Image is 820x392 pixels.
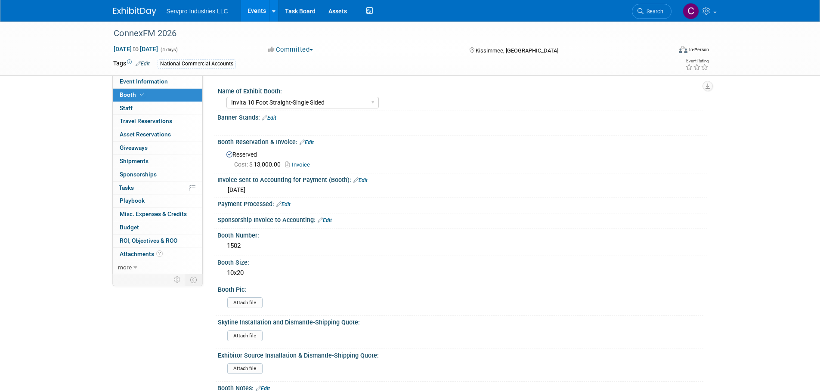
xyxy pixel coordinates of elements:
span: Search [644,8,663,15]
a: Event Information [113,75,202,88]
a: Playbook [113,194,202,207]
a: Edit [136,61,150,67]
span: to [132,46,140,52]
span: Tasks [119,184,134,191]
img: Format-Inperson.png [679,46,687,53]
a: more [113,261,202,274]
a: Booth [113,89,202,102]
span: Cost: $ [234,161,254,168]
a: Tasks [113,182,202,194]
a: Giveaways [113,142,202,154]
a: Misc. Expenses & Credits [113,208,202,221]
span: Servpro Industries LLC [167,8,228,15]
span: Shipments [120,157,149,164]
a: Search [632,4,671,19]
a: Staff [113,102,202,115]
div: Banner Stands: [217,111,707,122]
a: Asset Reservations [113,128,202,141]
span: Giveaways [120,144,148,151]
span: Misc. Expenses & Credits [120,210,187,217]
a: Invoice [285,161,314,168]
img: ExhibitDay [113,7,156,16]
span: 2 [156,250,163,257]
div: Name of Exhibit Booth: [218,85,703,96]
a: Budget [113,221,202,234]
button: Committed [265,45,316,54]
a: Edit [262,115,276,121]
div: Reserved [224,148,701,169]
span: Sponsorships [120,171,157,178]
a: Sponsorships [113,168,202,181]
span: (4 days) [160,47,178,52]
img: Chris Chassagneux [683,3,699,19]
div: Booth Pic: [218,283,703,294]
span: Staff [120,105,133,111]
span: [DATE] [228,186,245,193]
div: Event Rating [685,59,709,63]
div: Exhibitor Source Installation & Dismantle-Shipping Quote: [218,349,703,360]
span: Attachments [120,250,163,257]
div: Event Format [621,45,709,58]
div: Booth Size: [217,256,707,267]
div: 10x20 [224,266,701,280]
a: Edit [256,386,270,392]
div: Sponsorship Invoice to Accounting: [217,213,707,225]
div: Payment Processed: [217,198,707,209]
span: ROI, Objectives & ROO [120,237,177,244]
a: Edit [276,201,291,207]
a: Travel Reservations [113,115,202,128]
td: Tags [113,59,150,69]
div: ConnexFM 2026 [111,26,659,41]
i: Booth reservation complete [140,92,144,97]
span: Budget [120,224,139,231]
div: In-Person [689,46,709,53]
a: Attachments2 [113,248,202,261]
td: Personalize Event Tab Strip [170,274,185,285]
span: Travel Reservations [120,117,172,124]
td: Toggle Event Tabs [185,274,202,285]
a: Edit [300,139,314,145]
div: National Commercial Accounts [158,59,236,68]
span: Booth [120,91,146,98]
div: Booth Number: [217,229,707,240]
span: Playbook [120,197,145,204]
span: more [118,264,132,271]
div: Booth Reservation & Invoice: [217,136,707,147]
a: Edit [318,217,332,223]
div: Invoice sent to Accounting for Payment (Booth): [217,173,707,185]
a: Shipments [113,155,202,168]
a: ROI, Objectives & ROO [113,235,202,247]
span: Kissimmee, [GEOGRAPHIC_DATA] [476,47,558,54]
span: 13,000.00 [234,161,284,168]
span: Event Information [120,78,168,85]
div: 1502 [224,239,701,253]
a: Edit [353,177,368,183]
span: Asset Reservations [120,131,171,138]
div: Skyline Installation and Dismantle-Shipping Quote: [218,316,703,327]
span: [DATE] [DATE] [113,45,158,53]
